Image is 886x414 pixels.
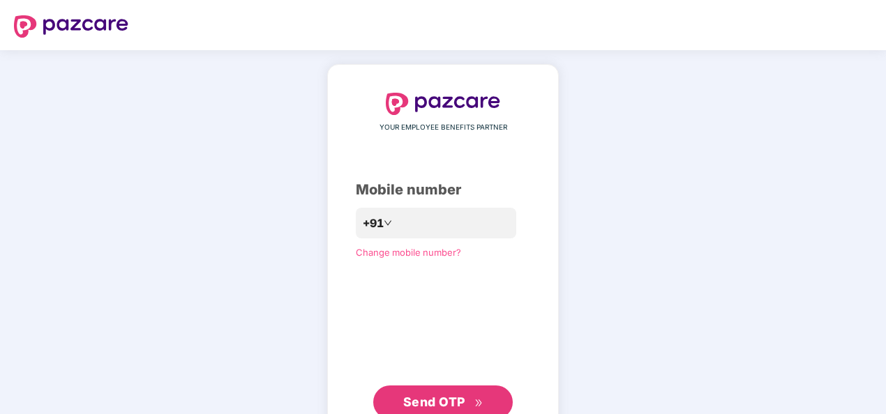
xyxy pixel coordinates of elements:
span: down [384,219,392,227]
span: +91 [363,215,384,232]
a: Change mobile number? [356,247,461,258]
span: Send OTP [403,394,465,409]
span: double-right [474,399,483,408]
img: logo [14,15,128,38]
span: YOUR EMPLOYEE BENEFITS PARTNER [380,122,507,133]
img: logo [386,93,500,115]
div: Mobile number [356,179,530,201]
